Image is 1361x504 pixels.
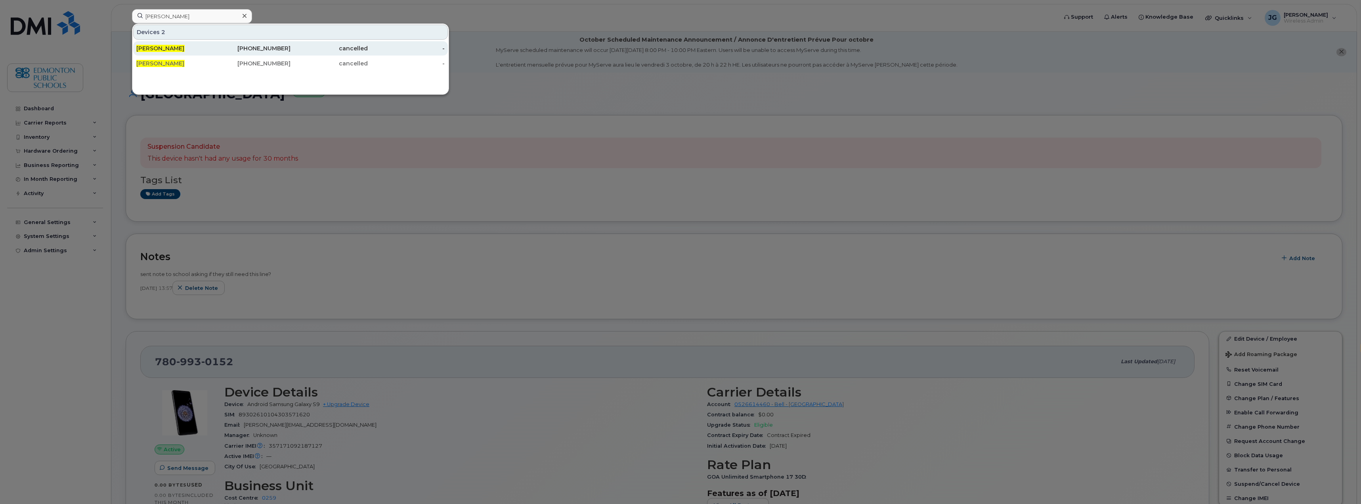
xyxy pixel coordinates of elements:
[136,60,184,67] span: [PERSON_NAME]
[291,44,368,52] div: cancelled
[291,59,368,67] div: cancelled
[368,59,445,67] div: -
[161,28,165,36] span: 2
[368,44,445,52] div: -
[133,56,448,71] a: [PERSON_NAME][PHONE_NUMBER]cancelled-
[133,25,448,40] div: Devices
[214,59,291,67] div: [PHONE_NUMBER]
[214,44,291,52] div: [PHONE_NUMBER]
[136,45,184,52] span: [PERSON_NAME]
[133,41,448,56] a: [PERSON_NAME][PHONE_NUMBER]cancelled-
